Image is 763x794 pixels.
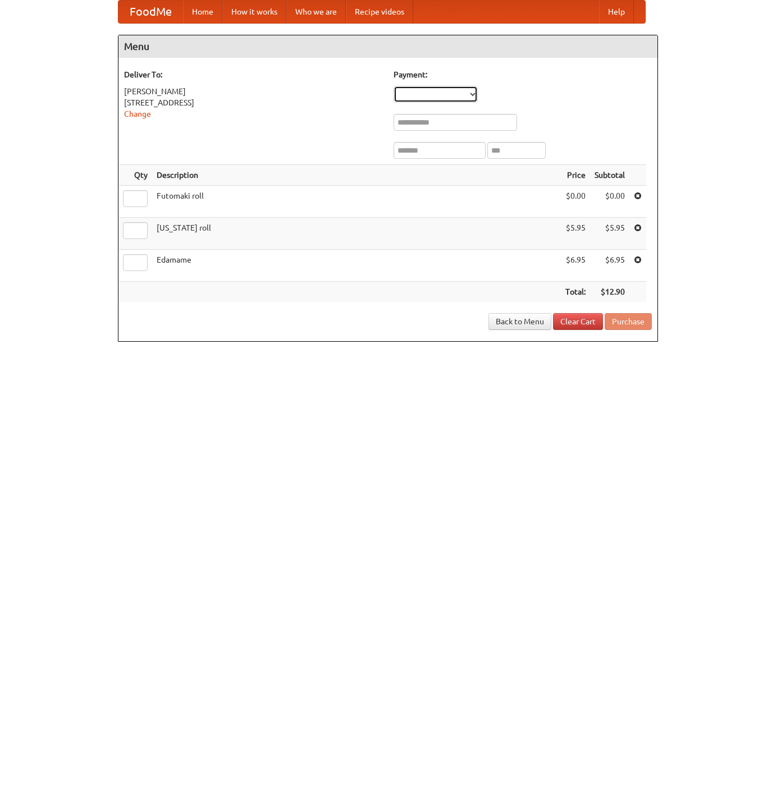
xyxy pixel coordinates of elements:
button: Purchase [605,313,652,330]
td: [US_STATE] roll [152,218,561,250]
a: FoodMe [118,1,183,23]
h5: Deliver To: [124,69,382,80]
td: Futomaki roll [152,186,561,218]
th: Description [152,165,561,186]
td: $5.95 [561,218,590,250]
a: Change [124,109,151,118]
td: $6.95 [561,250,590,282]
td: $5.95 [590,218,629,250]
h5: Payment: [394,69,652,80]
th: Total: [561,282,590,302]
div: [STREET_ADDRESS] [124,97,382,108]
th: Subtotal [590,165,629,186]
a: Who we are [286,1,346,23]
th: Price [561,165,590,186]
a: Back to Menu [488,313,551,330]
h4: Menu [118,35,657,58]
a: Recipe videos [346,1,413,23]
a: Help [599,1,634,23]
th: Qty [118,165,152,186]
a: How it works [222,1,286,23]
td: $0.00 [561,186,590,218]
td: $0.00 [590,186,629,218]
th: $12.90 [590,282,629,302]
td: Edamame [152,250,561,282]
a: Home [183,1,222,23]
div: [PERSON_NAME] [124,86,382,97]
a: Clear Cart [553,313,603,330]
td: $6.95 [590,250,629,282]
